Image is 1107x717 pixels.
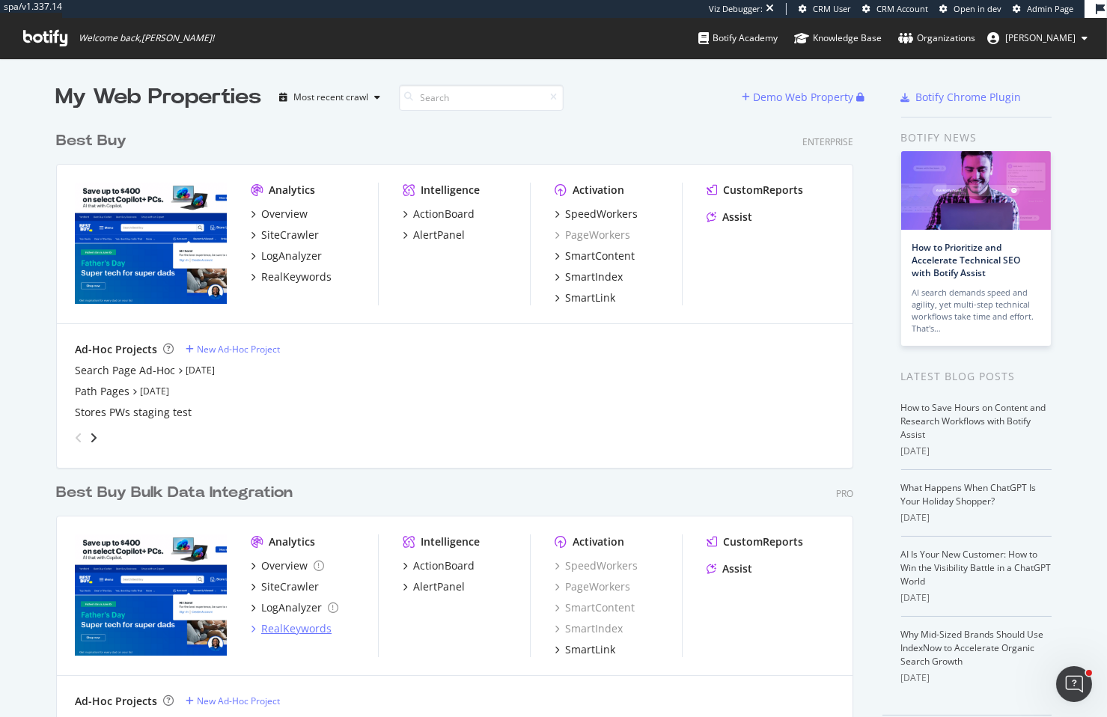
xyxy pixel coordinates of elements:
[565,207,638,222] div: SpeedWorkers
[555,621,623,636] div: SmartIndex
[403,558,475,573] a: ActionBoard
[707,210,752,225] a: Assist
[794,18,882,58] a: Knowledge Base
[707,183,803,198] a: CustomReports
[939,3,1001,15] a: Open in dev
[555,207,638,222] a: SpeedWorkers
[698,18,778,58] a: Botify Academy
[898,18,975,58] a: Organizations
[794,31,882,46] div: Knowledge Base
[274,85,387,109] button: Most recent crawl
[555,228,630,242] a: PageWorkers
[75,384,129,399] a: Path Pages
[75,405,192,420] a: Stores PWs staging test
[261,228,319,242] div: SiteCrawler
[261,248,322,263] div: LogAnalyzer
[186,695,280,707] a: New Ad-Hoc Project
[754,90,854,105] div: Demo Web Property
[901,401,1046,441] a: How to Save Hours on Content and Research Workflows with Botify Assist
[56,482,299,504] a: Best Buy Bulk Data Integration
[975,26,1100,50] button: [PERSON_NAME]
[421,183,480,198] div: Intelligence
[413,228,465,242] div: AlertPanel
[901,368,1052,385] div: Latest Blog Posts
[901,548,1052,588] a: AI Is Your New Customer: How to Win the Visibility Battle in a ChatGPT World
[75,694,157,709] div: Ad-Hoc Projects
[901,90,1022,105] a: Botify Chrome Plugin
[742,85,857,109] button: Demo Web Property
[802,135,853,148] div: Enterprise
[555,642,615,657] a: SmartLink
[413,207,475,222] div: ActionBoard
[722,210,752,225] div: Assist
[261,269,332,284] div: RealKeywords
[75,363,175,378] div: Search Page Ad-Hoc
[916,90,1022,105] div: Botify Chrome Plugin
[56,130,126,152] div: Best Buy
[912,241,1021,279] a: How to Prioritize and Accelerate Technical SEO with Botify Assist
[413,558,475,573] div: ActionBoard
[251,579,319,594] a: SiteCrawler
[709,3,763,15] div: Viz Debugger:
[1056,666,1092,702] iframe: Intercom live chat
[251,228,319,242] a: SiteCrawler
[75,342,157,357] div: Ad-Hoc Projects
[75,183,227,304] img: bestbuy.com
[403,207,475,222] a: ActionBoard
[261,558,308,573] div: Overview
[555,290,615,305] a: SmartLink
[901,591,1052,605] div: [DATE]
[876,3,928,14] span: CRM Account
[140,385,169,397] a: [DATE]
[555,600,635,615] a: SmartContent
[251,600,338,615] a: LogAnalyzer
[698,31,778,46] div: Botify Academy
[261,621,332,636] div: RealKeywords
[565,290,615,305] div: SmartLink
[555,558,638,573] a: SpeedWorkers
[69,426,88,450] div: angle-left
[742,91,857,103] a: Demo Web Property
[573,183,624,198] div: Activation
[56,482,293,504] div: Best Buy Bulk Data Integration
[898,31,975,46] div: Organizations
[573,534,624,549] div: Activation
[251,248,322,263] a: LogAnalyzer
[269,183,315,198] div: Analytics
[901,628,1044,668] a: Why Mid-Sized Brands Should Use IndexNow to Accelerate Organic Search Growth
[186,343,280,356] a: New Ad-Hoc Project
[79,32,214,44] span: Welcome back, [PERSON_NAME] !
[901,671,1052,685] div: [DATE]
[261,579,319,594] div: SiteCrawler
[1013,3,1073,15] a: Admin Page
[555,269,623,284] a: SmartIndex
[901,481,1037,507] a: What Happens When ChatGPT Is Your Holiday Shopper?
[901,445,1052,458] div: [DATE]
[197,343,280,356] div: New Ad-Hoc Project
[707,534,803,549] a: CustomReports
[403,579,465,594] a: AlertPanel
[723,534,803,549] div: CustomReports
[565,269,623,284] div: SmartIndex
[1027,3,1073,14] span: Admin Page
[813,3,851,14] span: CRM User
[912,287,1040,335] div: AI search demands speed and agility, yet multi-step technical workflows take time and effort. Tha...
[56,82,262,112] div: My Web Properties
[261,207,308,222] div: Overview
[88,430,99,445] div: angle-right
[251,558,324,573] a: Overview
[421,534,480,549] div: Intelligence
[186,364,215,376] a: [DATE]
[707,561,752,576] a: Assist
[722,561,752,576] div: Assist
[555,579,630,594] a: PageWorkers
[56,130,132,152] a: Best Buy
[251,621,332,636] a: RealKeywords
[799,3,851,15] a: CRM User
[565,642,615,657] div: SmartLink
